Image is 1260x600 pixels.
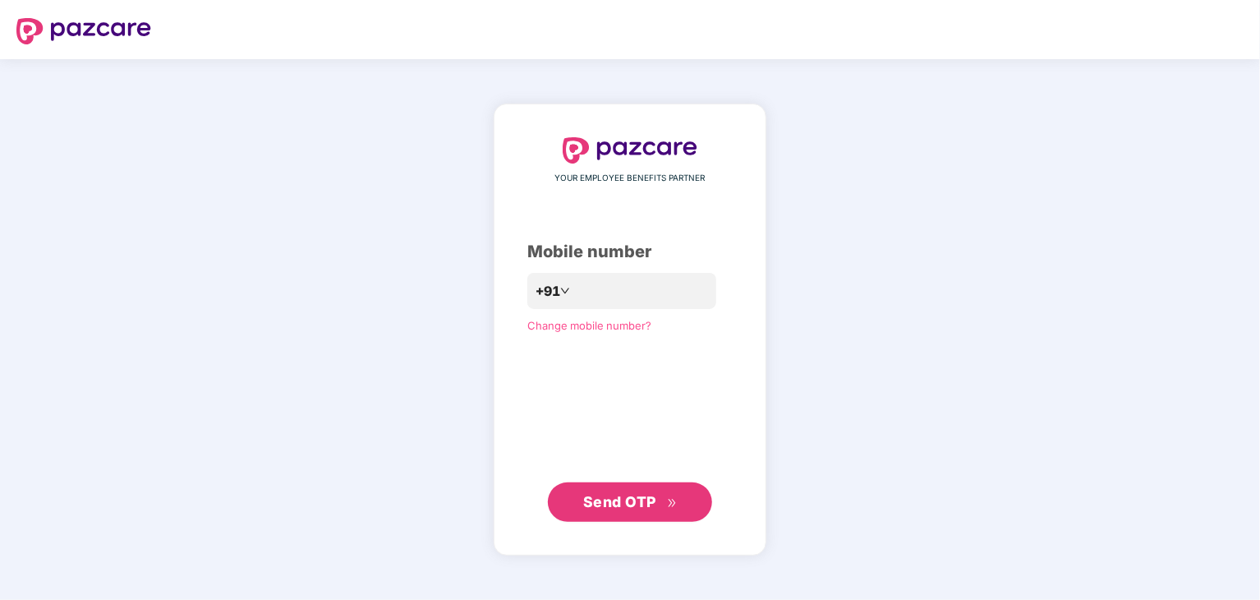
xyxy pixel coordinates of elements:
[527,239,733,265] div: Mobile number
[527,319,651,332] a: Change mobile number?
[563,137,697,164] img: logo
[560,286,570,296] span: down
[548,482,712,522] button: Send OTPdouble-right
[536,281,560,302] span: +91
[583,493,656,510] span: Send OTP
[667,498,678,509] span: double-right
[16,18,151,44] img: logo
[555,172,706,185] span: YOUR EMPLOYEE BENEFITS PARTNER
